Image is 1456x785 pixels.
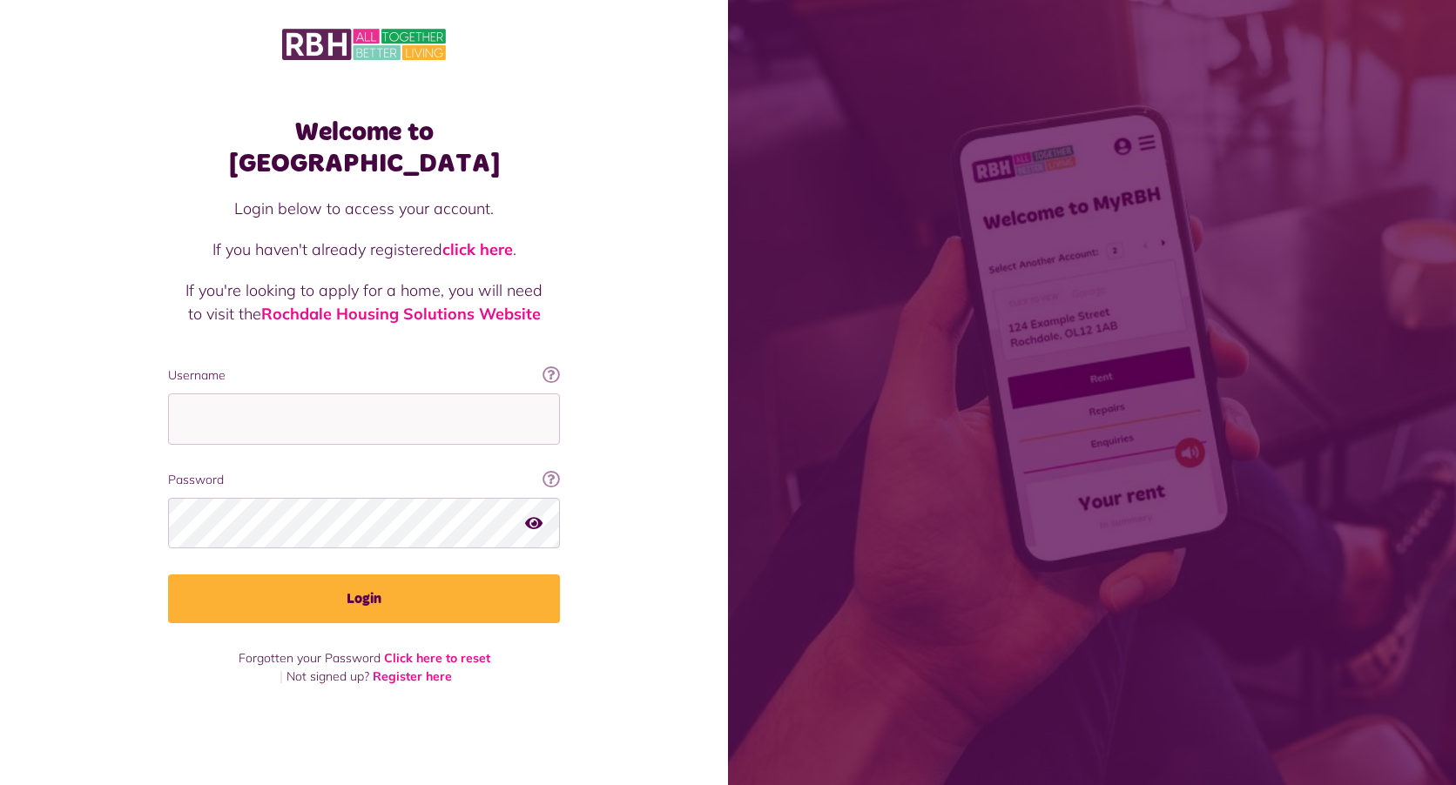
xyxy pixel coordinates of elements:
a: click here [442,239,513,259]
label: Password [168,471,560,489]
button: Login [168,574,560,623]
p: If you're looking to apply for a home, you will need to visit the [185,278,543,325]
a: Click here to reset [384,650,490,666]
label: Username [168,366,560,385]
a: Register here [373,668,452,684]
a: Rochdale Housing Solutions Website [261,304,541,324]
span: Not signed up? [286,668,369,684]
img: MyRBH [282,26,446,63]
p: If you haven't already registered . [185,238,543,261]
span: Forgotten your Password [239,650,381,666]
p: Login below to access your account. [185,197,543,220]
h1: Welcome to [GEOGRAPHIC_DATA] [168,117,560,179]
